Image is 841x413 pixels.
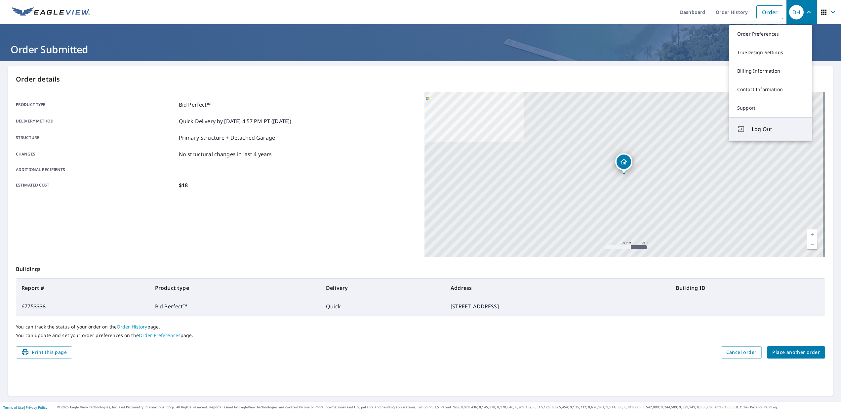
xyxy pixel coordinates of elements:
p: Order details [16,74,825,84]
td: 67753338 [16,297,150,316]
p: Estimated cost [16,181,176,189]
a: Order Preferences [139,332,180,338]
span: Cancel order [726,348,757,357]
p: You can track the status of your order on the page. [16,324,825,330]
button: Cancel order [721,346,762,359]
a: Contact Information [729,80,812,99]
p: Primary Structure + Detached Garage [179,134,275,142]
th: Address [445,279,670,297]
p: Product type [16,101,176,109]
th: Product type [150,279,321,297]
div: Dropped pin, building 1, Residential property, 5550 W Rose Garden Ln Glendale, AZ 85308 [615,153,632,174]
span: Print this page [21,348,67,357]
p: Structure [16,134,176,142]
p: Additional recipients [16,167,176,173]
h1: Order Submitted [8,43,833,56]
a: Current Level 17, Zoom Out [807,239,817,249]
button: Print this page [16,346,72,359]
p: Bid Perfect™ [179,101,211,109]
img: EV Logo [12,7,90,17]
p: Quick Delivery by [DATE] 4:57 PM PT ([DATE]) [179,117,292,125]
p: | [3,405,47,409]
p: © 2025 Eagle View Technologies, Inc. and Pictometry International Corp. All Rights Reserved. Repo... [57,405,838,410]
a: TrueDesign Settings [729,43,812,62]
button: Place another order [767,346,825,359]
p: $18 [179,181,188,189]
div: DH [789,5,804,19]
span: Log Out [752,125,804,133]
td: [STREET_ADDRESS] [445,297,670,316]
p: You can update and set your order preferences on the page. [16,332,825,338]
td: Bid Perfect™ [150,297,321,316]
p: Changes [16,150,176,158]
a: Order History [117,324,147,330]
th: Delivery [321,279,445,297]
p: Buildings [16,257,825,278]
a: Order [756,5,783,19]
a: Terms of Use [3,405,24,410]
a: Billing Information [729,62,812,80]
p: No structural changes in last 4 years [179,150,272,158]
th: Building ID [670,279,825,297]
td: Quick [321,297,445,316]
a: Order Preferences [729,25,812,43]
p: Delivery method [16,117,176,125]
a: Support [729,99,812,117]
th: Report # [16,279,150,297]
span: Place another order [772,348,820,357]
a: Current Level 17, Zoom In [807,229,817,239]
a: Privacy Policy [26,405,47,410]
button: Log Out [729,117,812,141]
